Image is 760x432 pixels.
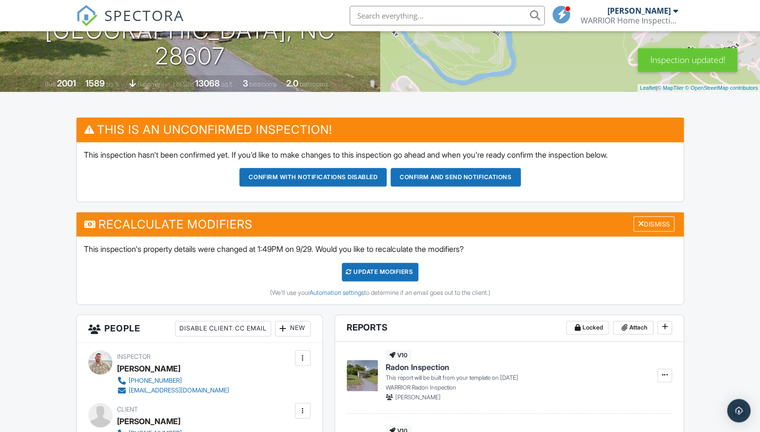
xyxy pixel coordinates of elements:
div: [PHONE_NUMBER] [129,376,182,384]
div: 13068 [195,78,220,88]
a: © MapTiler [657,85,683,91]
span: SPECTORA [104,5,184,25]
span: bedrooms [250,81,276,88]
a: SPECTORA [76,13,184,34]
button: Confirm with notifications disabled [239,168,387,186]
div: [PERSON_NAME] [607,6,670,16]
div: (We'll use your to determine if an email goes out to the client.) [84,289,676,297]
div: | [637,84,760,92]
div: [EMAIL_ADDRESS][DOMAIN_NAME] [129,386,229,394]
div: Open Intercom Messenger [727,399,750,422]
span: sq. ft. [106,81,120,88]
div: 3 [243,78,248,88]
a: © OpenStreetMap contributors [685,85,758,91]
img: The Best Home Inspection Software - Spectora [76,5,97,26]
div: 2.0 [286,78,298,88]
a: [EMAIL_ADDRESS][DOMAIN_NAME] [117,385,229,395]
h3: Recalculate Modifiers [77,212,683,236]
div: [PERSON_NAME] [117,361,180,375]
a: [PHONE_NUMBER] [117,375,229,385]
div: [PERSON_NAME] [117,413,180,428]
div: 1589 [85,78,105,88]
span: sq.ft. [221,81,234,88]
span: Client [117,405,138,412]
span: Inspector [117,352,151,360]
span: bathrooms [299,81,327,88]
div: New [275,321,311,336]
a: Leaflet [640,85,656,91]
p: This inspection hasn't been confirmed yet. If you'd like to make changes to this inspection go ah... [84,149,676,160]
input: Search everything... [350,6,545,25]
h3: This is an Unconfirmed Inspection! [77,118,683,142]
div: Dismiss [633,216,674,231]
div: WARRIOR Home Inspections, LLC [580,16,678,25]
span: Lot Size [173,81,194,88]
div: 2001 [57,78,76,88]
span: Built [45,81,56,88]
span: basement [137,81,164,88]
div: Disable Client CC Email [175,321,271,336]
a: Automation settings [310,289,364,296]
div: UPDATE Modifiers [342,263,418,281]
div: This inspection's property details were changed at 1:49PM on 9/29. Would you like to recalculate ... [77,236,683,304]
h3: People [77,315,322,343]
div: Inspection updated! [638,48,737,72]
button: Confirm and send notifications [390,168,521,186]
